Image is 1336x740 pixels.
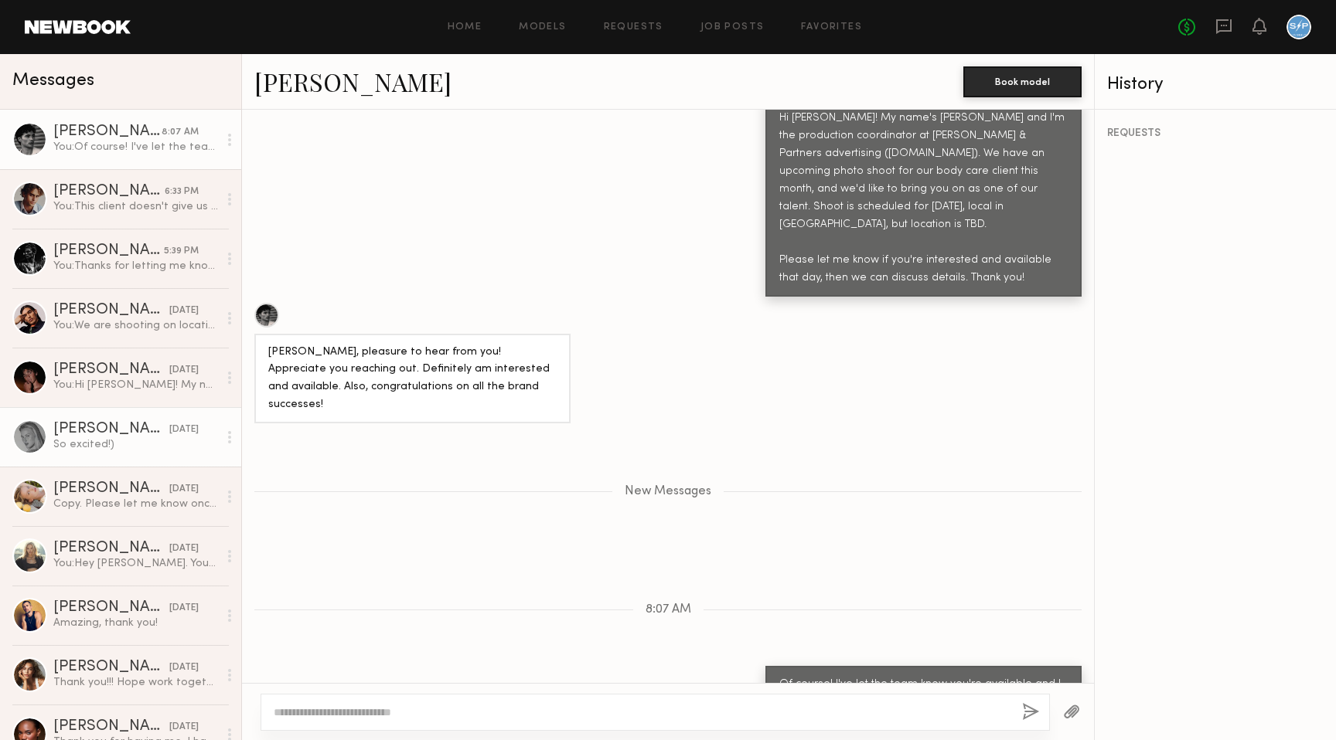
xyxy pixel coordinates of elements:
[169,363,199,378] div: [DATE]
[53,600,169,616] div: [PERSON_NAME]
[53,556,218,571] div: You: Hey [PERSON_NAME]. Your schedule is probably packed, so I hope you get to see these messages...
[646,603,691,616] span: 8:07 AM
[53,140,218,154] div: You: Of course! I've let the team know you're available and I will get back to you if we decide t...
[268,344,557,415] div: [PERSON_NAME], pleasure to hear from you! Appreciate you reaching out. Definitely am interested a...
[963,74,1082,87] a: Book model
[169,304,199,318] div: [DATE]
[53,124,162,140] div: [PERSON_NAME]
[164,244,199,259] div: 5:39 PM
[53,719,169,735] div: [PERSON_NAME]
[53,497,218,511] div: Copy. Please let me know once you have more details. My cell just in case [PHONE_NUMBER]
[53,660,169,675] div: [PERSON_NAME]
[53,541,169,556] div: [PERSON_NAME]
[53,422,169,437] div: [PERSON_NAME]
[625,485,711,498] span: New Messages
[162,125,199,140] div: 8:07 AM
[53,675,218,690] div: Thank you!!! Hope work together again 💘
[53,259,218,273] div: You: Thanks for letting me know! We are set for the 24th, so that's okay. Appreciate it and good ...
[448,22,482,32] a: Home
[53,303,169,318] div: [PERSON_NAME]
[169,601,199,616] div: [DATE]
[53,318,218,333] div: You: We are shooting on location in a hotel room. The shoot is for a winter/seasonal fragrance fo...
[169,423,199,437] div: [DATE]
[169,482,199,497] div: [DATE]
[604,22,663,32] a: Requests
[1107,128,1324,139] div: REQUESTS
[779,110,1068,287] div: Hi [PERSON_NAME]! My name's [PERSON_NAME] and I'm the production coordinator at [PERSON_NAME] & P...
[169,720,199,735] div: [DATE]
[53,616,218,630] div: Amazing, thank you!
[165,185,199,199] div: 6:33 PM
[53,362,169,378] div: [PERSON_NAME]
[700,22,765,32] a: Job Posts
[801,22,862,32] a: Favorites
[53,437,218,452] div: So excited!)
[53,481,169,497] div: [PERSON_NAME]
[53,184,165,199] div: [PERSON_NAME]
[1107,76,1324,93] div: History
[53,199,218,214] div: You: This client doesn't give us much to work with. I can only offer your day rate at most.
[12,72,94,90] span: Messages
[254,65,452,98] a: [PERSON_NAME]
[169,660,199,675] div: [DATE]
[169,541,199,556] div: [DATE]
[963,66,1082,97] button: Book model
[779,676,1068,729] div: Of course! I've let the team know you're available and I will get back to you if we decide to mov...
[53,378,218,392] div: You: Hi [PERSON_NAME]! My name's [PERSON_NAME] and I'm the production coordinator at [PERSON_NAME...
[519,22,566,32] a: Models
[53,243,164,259] div: [PERSON_NAME]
